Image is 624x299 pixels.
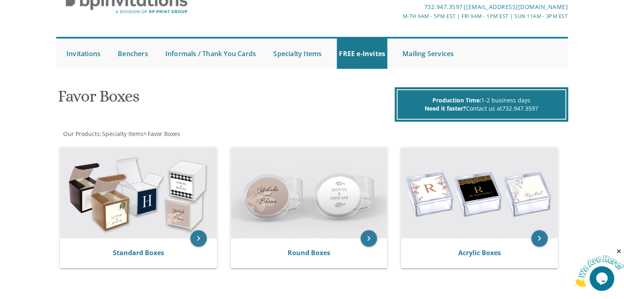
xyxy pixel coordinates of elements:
img: Acrylic Boxes [401,147,558,238]
a: 732.947.3597 [502,104,538,112]
iframe: chat widget [573,248,624,287]
span: > [144,130,180,138]
span: Production Time: [432,96,481,104]
a: Specialty Items [101,130,144,138]
div: : [56,130,312,138]
a: [EMAIL_ADDRESS][DOMAIN_NAME] [466,3,568,11]
a: keyboard_arrow_right [531,230,548,247]
h1: Favor Boxes [58,87,393,111]
a: Specialty Items [271,39,324,69]
a: Benchers [116,39,150,69]
a: Our Products [62,130,100,138]
img: Round Boxes [231,147,387,238]
a: Standard Boxes [113,248,164,257]
span: Specialty Items [102,130,144,138]
a: FREE e-Invites [337,39,387,69]
a: Invitations [64,39,103,69]
a: Favor Boxes [147,130,180,138]
div: M-Th 9am - 5pm EST | Fri 9am - 1pm EST | Sun 11am - 3pm EST [227,12,568,20]
img: Standard Boxes [60,147,217,238]
a: keyboard_arrow_right [361,230,377,247]
span: Favor Boxes [148,130,180,138]
a: Round Boxes [288,248,330,257]
a: Acrylic Boxes [458,248,501,257]
a: Mailing Services [400,39,456,69]
a: Informals / Thank You Cards [163,39,258,69]
div: 1-2 business days Contact us at [397,89,566,120]
a: keyboard_arrow_right [190,230,207,247]
span: Need it faster? [425,104,466,112]
div: | [227,2,568,12]
a: 732.947.3597 [424,3,462,11]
